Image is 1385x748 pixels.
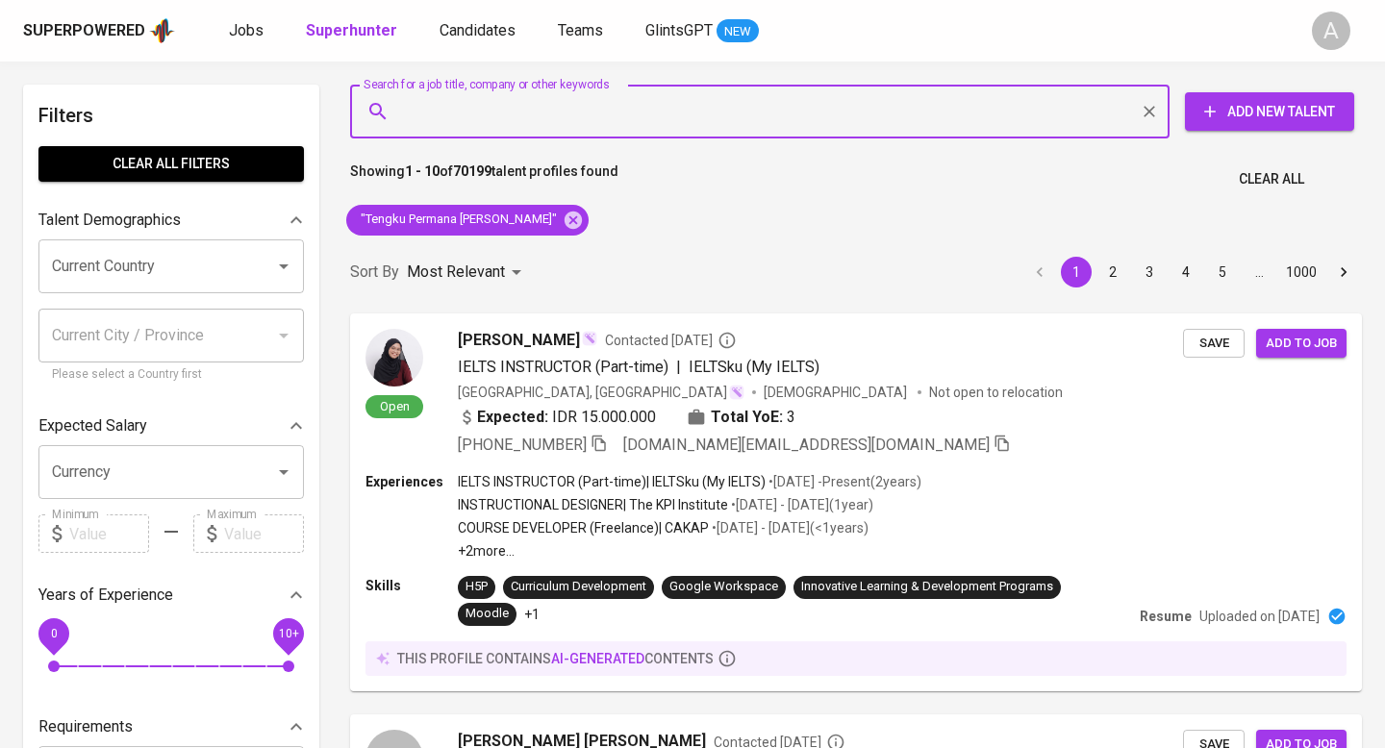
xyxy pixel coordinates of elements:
span: 0 [50,627,57,640]
p: Sort By [350,261,399,284]
span: Open [372,398,417,414]
button: Clear All [1231,162,1312,197]
p: Expected Salary [38,414,147,437]
span: [DEMOGRAPHIC_DATA] [764,383,910,402]
span: AI-generated [551,651,644,666]
span: Candidates [440,21,516,39]
img: app logo [149,16,175,45]
p: this profile contains contents [397,649,714,668]
span: Save [1193,333,1235,355]
img: magic_wand.svg [582,331,597,346]
div: Expected Salary [38,407,304,445]
div: Talent Demographics [38,201,304,239]
button: Go to page 5 [1207,257,1238,287]
b: Total YoE: [711,406,783,429]
button: Clear [1136,98,1163,125]
span: IELTS INSTRUCTOR (Part-time) [458,358,668,376]
a: Jobs [229,19,267,43]
p: INSTRUCTIONAL DESIGNER | The KPI Institute [458,495,728,514]
a: Superhunter [306,19,401,43]
button: Go to page 4 [1171,257,1201,287]
b: Superhunter [306,21,397,39]
div: Years of Experience [38,576,304,614]
p: Not open to relocation [929,383,1063,402]
p: Most Relevant [407,261,505,284]
p: Skills [365,576,458,595]
img: 0d3d1d0dcf031d57e3fc71bb90293639.jpg [365,329,423,386]
span: Add to job [1266,333,1337,355]
a: GlintsGPT NEW [645,19,759,43]
p: Resume [1140,607,1192,626]
div: Moodle [466,605,509,623]
input: Value [69,514,149,553]
span: IELTSku (My IELTS) [689,358,819,376]
span: "Tengku Permana [PERSON_NAME]" [346,211,568,229]
div: Most Relevant [407,255,528,290]
span: [PERSON_NAME] [458,329,580,352]
div: A [1312,12,1350,50]
div: "Tengku Permana [PERSON_NAME]" [346,205,589,236]
a: Candidates [440,19,519,43]
div: IDR 15.000.000 [458,406,656,429]
div: Innovative Learning & Development Programs [801,578,1053,596]
button: Clear All filters [38,146,304,182]
p: Experiences [365,472,458,491]
button: Go to next page [1328,257,1359,287]
div: Requirements [38,708,304,746]
p: +2 more ... [458,541,921,561]
div: [GEOGRAPHIC_DATA], [GEOGRAPHIC_DATA] [458,383,744,402]
button: Add to job [1256,329,1347,359]
span: [DOMAIN_NAME][EMAIL_ADDRESS][DOMAIN_NAME] [623,436,990,454]
button: Open [270,253,297,280]
p: Requirements [38,715,133,738]
p: Years of Experience [38,584,173,607]
button: Add New Talent [1185,92,1354,131]
p: Talent Demographics [38,209,181,232]
span: Clear All filters [54,152,289,176]
div: H5P [466,578,488,596]
div: Superpowered [23,20,145,42]
button: Save [1183,329,1245,359]
p: • [DATE] - Present ( 2 years ) [766,472,921,491]
p: Please select a Country first [52,365,290,385]
span: | [676,356,681,379]
input: Value [224,514,304,553]
button: Go to page 1000 [1280,257,1322,287]
span: Contacted [DATE] [605,331,737,350]
p: • [DATE] - [DATE] ( <1 years ) [709,518,869,537]
nav: pagination navigation [1021,257,1362,287]
p: Showing of talent profiles found [350,162,618,197]
p: • [DATE] - [DATE] ( 1 year ) [728,495,873,514]
div: Google Workspace [669,578,778,596]
h6: Filters [38,100,304,131]
a: Teams [558,19,607,43]
b: Expected: [477,406,548,429]
span: Teams [558,21,603,39]
span: 3 [787,406,795,429]
a: Open[PERSON_NAME]Contacted [DATE]IELTS INSTRUCTOR (Part-time)|IELTSku (My IELTS)[GEOGRAPHIC_DATA]... [350,313,1362,691]
p: IELTS INSTRUCTOR (Part-time) | IELTSku (My IELTS) [458,472,766,491]
b: 70199 [453,163,491,179]
b: 1 - 10 [405,163,440,179]
span: Add New Talent [1200,100,1339,124]
img: magic_wand.svg [729,385,744,400]
svg: By Batam recruiter [718,331,737,350]
p: Uploaded on [DATE] [1199,607,1320,626]
button: Go to page 3 [1134,257,1165,287]
p: COURSE DEVELOPER (Freelance) | CAKAP [458,518,709,537]
p: +1 [524,605,540,624]
span: GlintsGPT [645,21,713,39]
span: NEW [717,22,759,41]
button: page 1 [1061,257,1092,287]
span: [PHONE_NUMBER] [458,436,587,454]
span: 10+ [278,627,298,640]
button: Go to page 2 [1097,257,1128,287]
div: … [1244,262,1274,282]
div: Curriculum Development [511,578,646,596]
button: Open [270,459,297,486]
span: Clear All [1239,167,1304,191]
a: Superpoweredapp logo [23,16,175,45]
span: Jobs [229,21,264,39]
